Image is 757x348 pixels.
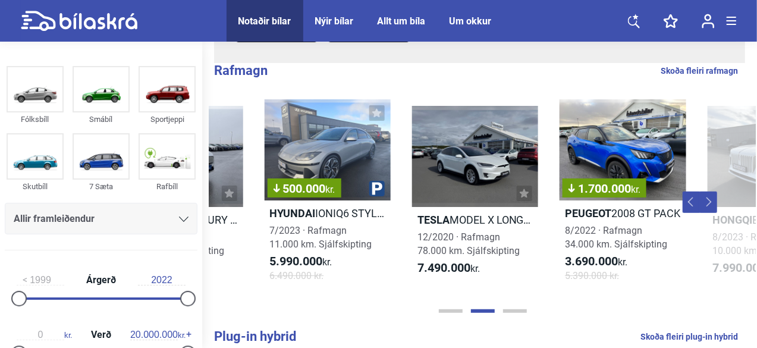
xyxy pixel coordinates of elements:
span: 8/2022 · Rafmagn 34.000 km. Sjálfskipting [565,225,667,250]
a: 1.700.000kr.Peugeot2008 GT PACK8/2022 · Rafmagn34.000 km. Sjálfskipting3.690.000kr.5.390.000 kr. [560,99,686,293]
a: 500.000kr.HyundaiIONIQ6 STYLE 77KWH7/2023 · Rafmagn11.000 km. Sjálfskipting5.990.000kr.6.490.000 kr. [265,99,391,293]
span: kr. [270,255,332,269]
a: TeslaMODEL X LONG RANGE12/2020 · Rafmagn78.000 km. Sjálfskipting7.490.000kr. [412,99,538,293]
a: Skoða fleiri plug-in hybrid [640,329,738,344]
h2: MODEL X LONG RANGE [412,213,538,227]
b: Peugeot [565,207,611,220]
b: Plug-in hybrid [214,329,296,344]
span: 1.700.000 [568,183,640,195]
span: kr. [130,330,186,340]
a: Notaðir bílar [238,15,291,27]
span: kr. [565,255,627,269]
div: Fólksbíll [7,112,64,126]
span: kr. [417,261,480,275]
button: Page 2 [471,309,495,313]
h2: IONIQ6 STYLE 77KWH [265,206,391,220]
span: 7/2023 · Rafmagn 11.000 km. Sjálfskipting [270,225,372,250]
span: kr. [17,330,72,340]
div: Smábíl [73,112,130,126]
div: Skutbíll [7,180,64,193]
a: Allt um bíla [378,15,426,27]
span: 6.490.000 kr. [270,269,324,283]
a: Nýir bílar [315,15,354,27]
b: 7.490.000 [417,261,470,275]
button: Page 1 [439,309,463,313]
div: Sportjeppi [139,112,196,126]
span: Verð [88,330,114,340]
span: 500.000 [274,183,335,195]
span: kr. [631,184,640,195]
a: Um okkur [450,15,492,27]
b: Hongqi [713,214,753,226]
span: 5.390.000 kr. [565,269,619,283]
div: Rafbíll [139,180,196,193]
a: Skoða fleiri rafmagn [661,63,738,79]
b: Tesla [417,214,450,226]
button: Next [699,192,717,213]
b: 5.990.000 [270,254,323,268]
b: Rafmagn [214,63,268,78]
span: 12/2020 · Rafmagn 78.000 km. Sjálfskipting [417,231,520,256]
span: kr. [326,184,335,195]
b: 3.690.000 [565,254,618,268]
button: Previous [683,192,701,213]
span: Allir framleiðendur [14,211,95,227]
h2: 2008 GT PACK [560,206,686,220]
button: Page 3 [503,309,527,313]
img: user-login.svg [702,14,715,29]
div: 7 Sæta [73,180,130,193]
b: Hyundai [270,207,316,220]
span: Árgerð [83,275,119,285]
